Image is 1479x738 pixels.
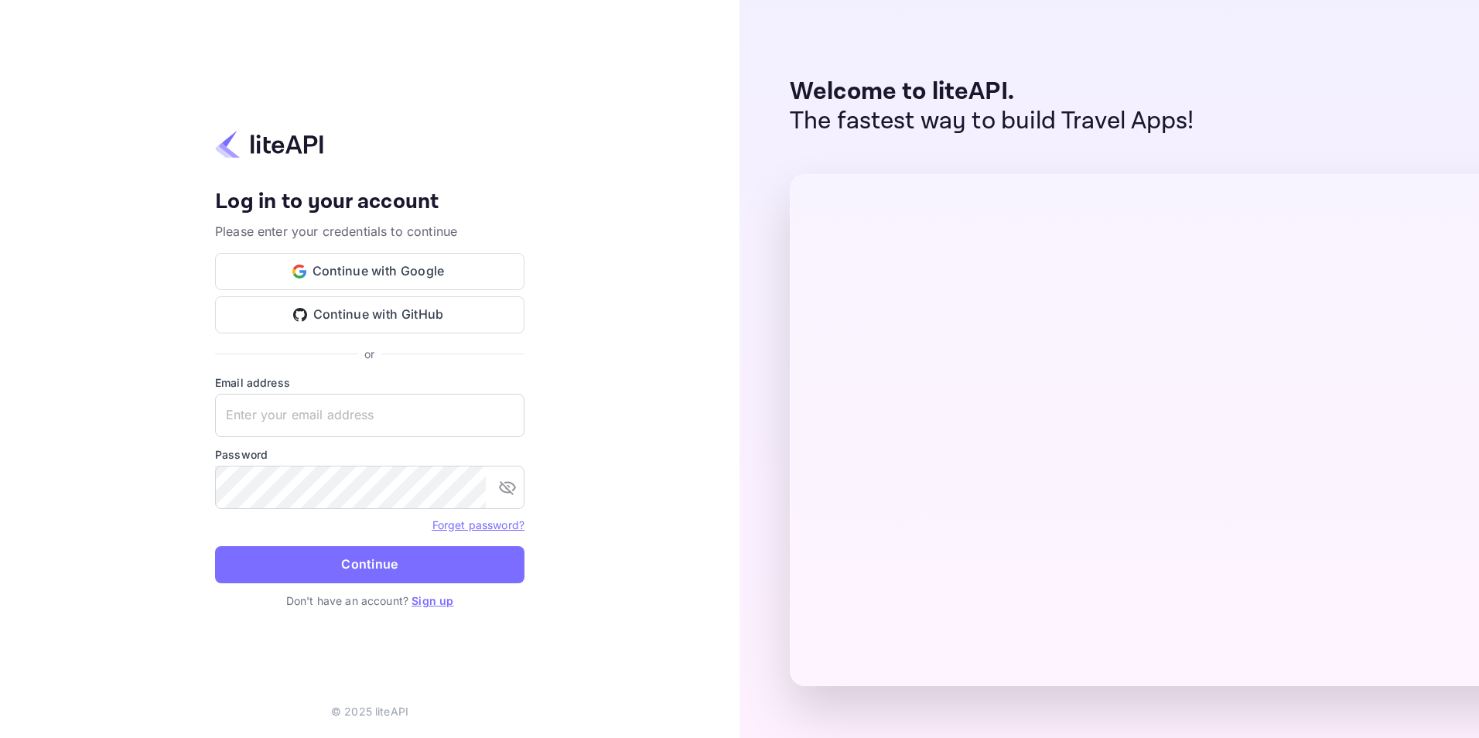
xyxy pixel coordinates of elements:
a: Forget password? [432,518,524,531]
label: Email address [215,374,524,391]
p: The fastest way to build Travel Apps! [790,107,1194,136]
p: Don't have an account? [215,593,524,609]
button: Continue with GitHub [215,296,524,333]
p: Welcome to liteAPI. [790,77,1194,107]
h4: Log in to your account [215,189,524,216]
a: Sign up [412,594,453,607]
button: Continue with Google [215,253,524,290]
button: toggle password visibility [492,472,523,503]
p: or [364,346,374,362]
a: Forget password? [432,517,524,532]
img: liteapi [215,129,323,159]
input: Enter your email address [215,394,524,437]
button: Continue [215,546,524,583]
p: Please enter your credentials to continue [215,222,524,241]
p: © 2025 liteAPI [331,703,408,719]
label: Password [215,446,524,463]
